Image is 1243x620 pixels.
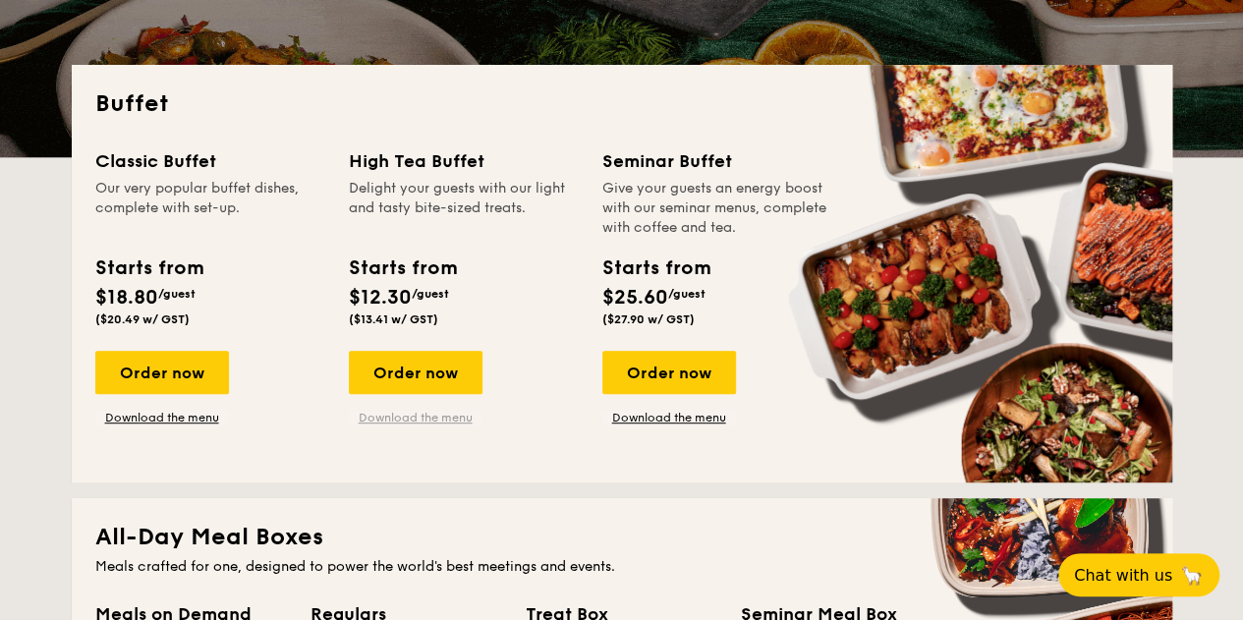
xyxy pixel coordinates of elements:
[602,410,736,425] a: Download the menu
[602,312,695,326] span: ($27.90 w/ GST)
[95,522,1149,553] h2: All-Day Meal Boxes
[95,179,325,238] div: Our very popular buffet dishes, complete with set-up.
[95,557,1149,577] div: Meals crafted for one, designed to power the world's best meetings and events.
[95,147,325,175] div: Classic Buffet
[95,286,158,310] span: $18.80
[349,254,456,283] div: Starts from
[95,254,202,283] div: Starts from
[602,286,668,310] span: $25.60
[1074,566,1172,585] span: Chat with us
[95,410,229,425] a: Download the menu
[158,287,196,301] span: /guest
[349,179,579,238] div: Delight your guests with our light and tasty bite-sized treats.
[349,410,482,425] a: Download the menu
[95,351,229,394] div: Order now
[602,254,709,283] div: Starts from
[349,312,438,326] span: ($13.41 w/ GST)
[412,287,449,301] span: /guest
[349,147,579,175] div: High Tea Buffet
[95,88,1149,120] h2: Buffet
[1058,553,1219,596] button: Chat with us🦙
[349,286,412,310] span: $12.30
[602,179,832,238] div: Give your guests an energy boost with our seminar menus, complete with coffee and tea.
[95,312,190,326] span: ($20.49 w/ GST)
[602,147,832,175] div: Seminar Buffet
[1180,564,1204,587] span: 🦙
[668,287,706,301] span: /guest
[602,351,736,394] div: Order now
[349,351,482,394] div: Order now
